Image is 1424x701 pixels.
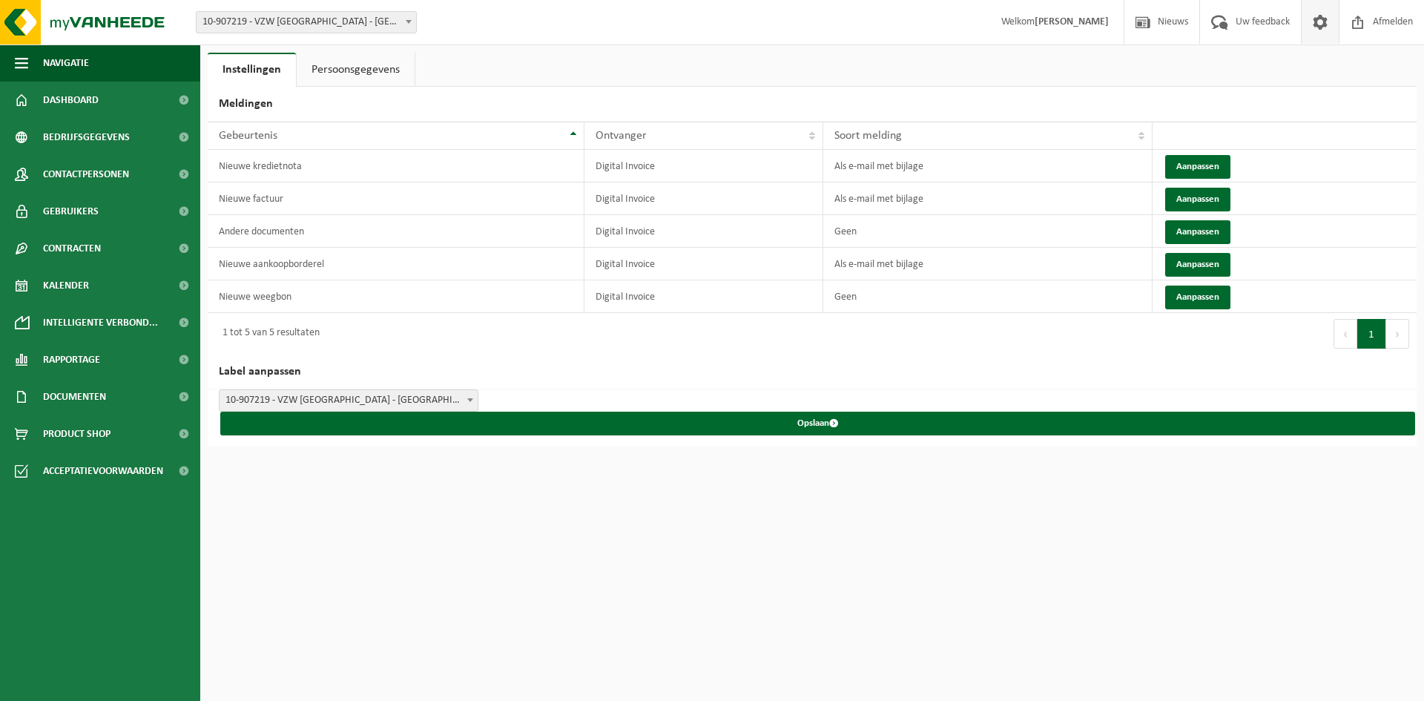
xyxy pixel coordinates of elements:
span: Ontvanger [596,130,647,142]
button: Aanpassen [1165,253,1230,277]
button: 1 [1357,319,1386,349]
span: Navigatie [43,45,89,82]
span: Soort melding [834,130,902,142]
td: Digital Invoice [584,248,823,280]
button: Opslaan [220,412,1415,435]
td: Als e-mail met bijlage [823,182,1153,215]
td: Digital Invoice [584,280,823,313]
span: Product Shop [43,415,111,452]
span: Contactpersonen [43,156,129,193]
span: Intelligente verbond... [43,304,158,341]
span: 10-907219 - VZW SINT-LIEVENSPOORT - GENT [219,389,478,412]
span: Rapportage [43,341,100,378]
td: Digital Invoice [584,150,823,182]
td: Als e-mail met bijlage [823,248,1153,280]
span: Contracten [43,230,101,267]
td: Digital Invoice [584,182,823,215]
button: Next [1386,319,1409,349]
button: Previous [1334,319,1357,349]
button: Aanpassen [1165,155,1230,179]
h2: Label aanpassen [208,355,1417,389]
div: 1 tot 5 van 5 resultaten [215,320,320,347]
a: Persoonsgegevens [297,53,415,87]
span: Gebruikers [43,193,99,230]
td: Nieuwe weegbon [208,280,584,313]
td: Andere documenten [208,215,584,248]
td: Als e-mail met bijlage [823,150,1153,182]
button: Aanpassen [1165,188,1230,211]
h2: Meldingen [208,87,1417,122]
button: Aanpassen [1165,220,1230,244]
td: Nieuwe aankoopborderel [208,248,584,280]
td: Nieuwe factuur [208,182,584,215]
td: Nieuwe kredietnota [208,150,584,182]
a: Instellingen [208,53,296,87]
span: 10-907219 - VZW SINT-LIEVENSPOORT - GENT [220,390,478,411]
td: Geen [823,280,1153,313]
button: Aanpassen [1165,286,1230,309]
span: Gebeurtenis [219,130,277,142]
td: Digital Invoice [584,215,823,248]
td: Geen [823,215,1153,248]
span: Kalender [43,267,89,304]
span: Acceptatievoorwaarden [43,452,163,490]
strong: [PERSON_NAME] [1035,16,1109,27]
span: 10-907219 - VZW SINT-LIEVENSPOORT - GENT [197,12,416,33]
span: Bedrijfsgegevens [43,119,130,156]
span: Documenten [43,378,106,415]
span: Dashboard [43,82,99,119]
span: 10-907219 - VZW SINT-LIEVENSPOORT - GENT [196,11,417,33]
